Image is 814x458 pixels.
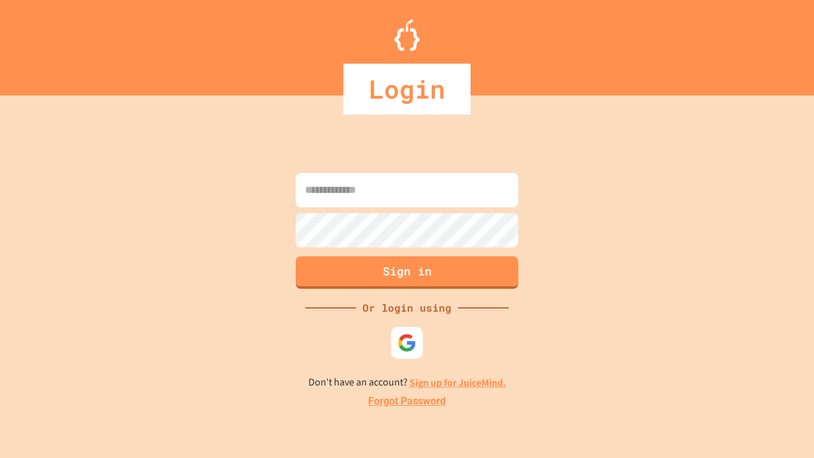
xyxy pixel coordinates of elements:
[308,375,506,391] p: Don't have an account?
[397,333,417,352] img: google-icon.svg
[296,256,518,289] button: Sign in
[394,19,420,51] img: Logo.svg
[368,394,446,409] a: Forgot Password
[410,376,506,389] a: Sign up for JuiceMind.
[356,300,458,316] div: Or login using
[343,64,471,114] div: Login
